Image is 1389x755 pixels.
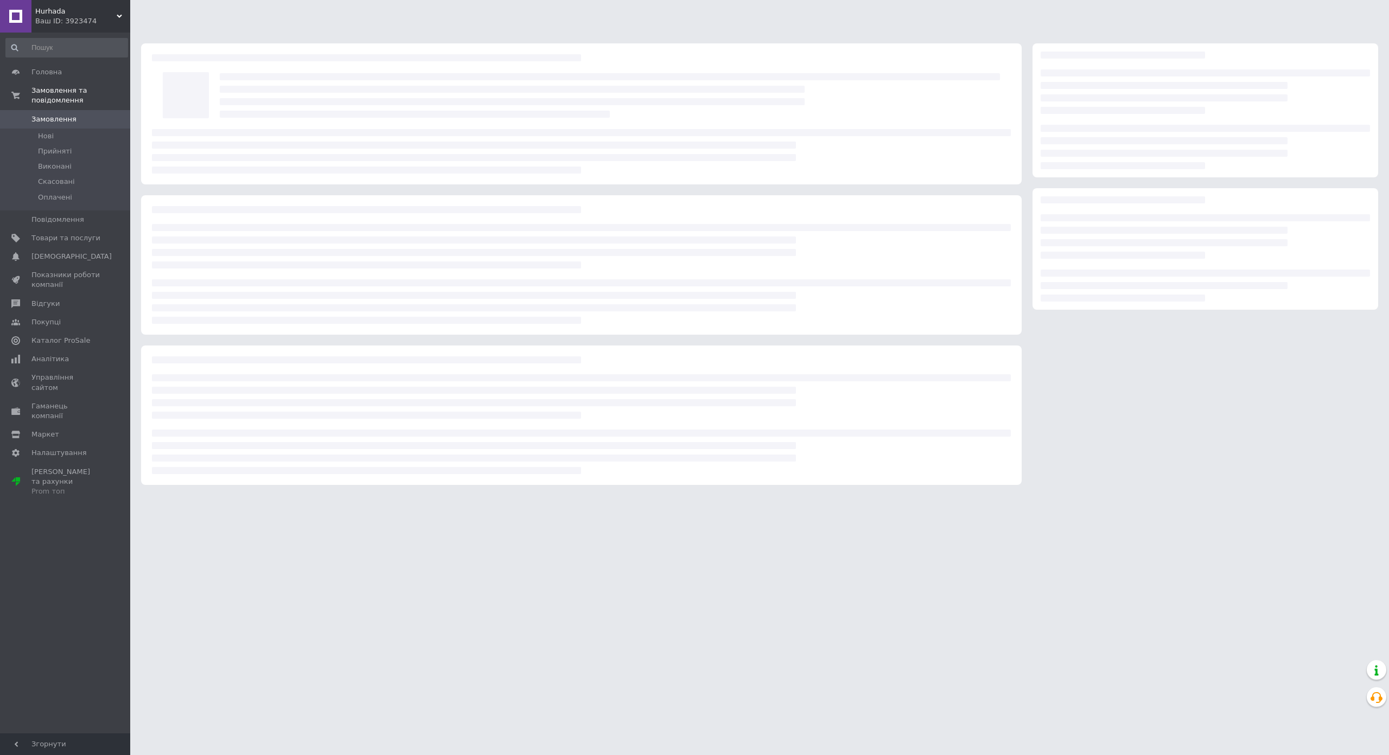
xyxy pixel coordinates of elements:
[31,252,112,261] span: [DEMOGRAPHIC_DATA]
[38,146,72,156] span: Прийняті
[31,373,100,392] span: Управління сайтом
[35,16,130,26] div: Ваш ID: 3923474
[5,38,128,57] input: Пошук
[31,67,62,77] span: Головна
[31,467,100,497] span: [PERSON_NAME] та рахунки
[31,233,100,243] span: Товари та послуги
[31,299,60,309] span: Відгуки
[35,7,117,16] span: Hurhada
[31,430,59,439] span: Маркет
[31,317,61,327] span: Покупці
[31,114,77,124] span: Замовлення
[31,270,100,290] span: Показники роботи компанії
[31,336,90,345] span: Каталог ProSale
[31,401,100,421] span: Гаманець компанії
[38,131,54,141] span: Нові
[31,448,87,458] span: Налаштування
[38,177,75,187] span: Скасовані
[31,86,130,105] span: Замовлення та повідомлення
[31,215,84,225] span: Повідомлення
[38,193,72,202] span: Оплачені
[31,354,69,364] span: Аналітика
[38,162,72,171] span: Виконані
[31,487,100,496] div: Prom топ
